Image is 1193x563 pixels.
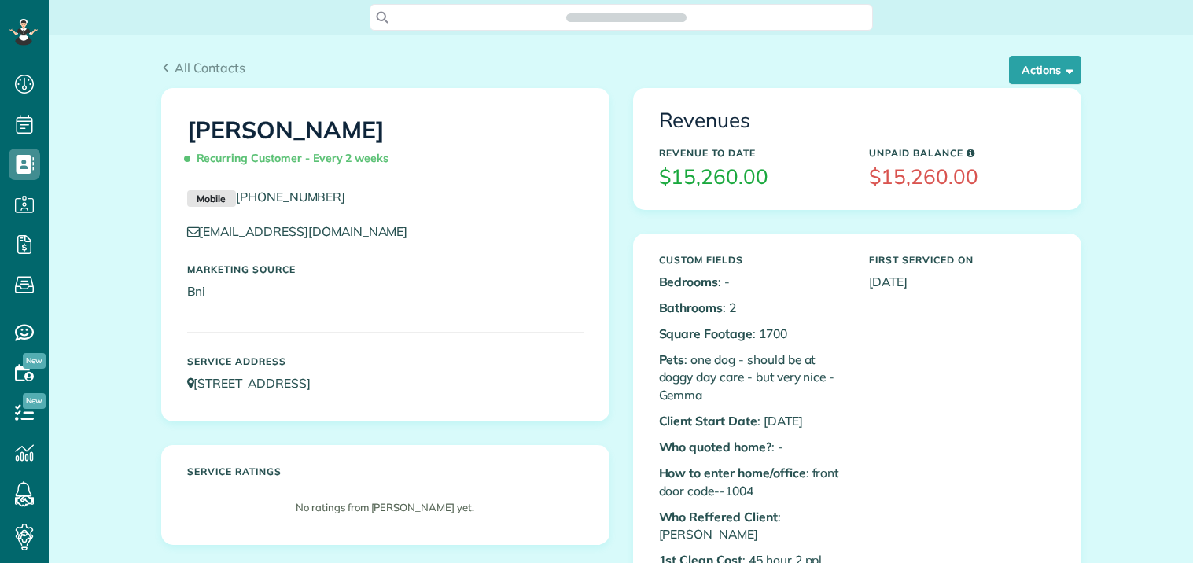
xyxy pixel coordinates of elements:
[582,9,671,25] span: Search ZenMaid…
[23,393,46,409] span: New
[659,325,845,343] p: : 1700
[869,273,1055,291] p: [DATE]
[659,273,845,291] p: : -
[175,60,245,75] span: All Contacts
[659,274,719,289] b: Bedrooms
[659,255,845,265] h5: Custom Fields
[659,299,845,317] p: : 2
[187,190,236,208] small: Mobile
[659,464,845,500] p: : front door code--1004
[659,412,845,430] p: : [DATE]
[659,351,685,367] b: Pets
[659,465,806,480] b: How to enter home/office
[161,58,246,77] a: All Contacts
[659,166,845,189] h3: $15,260.00
[869,166,1055,189] h3: $15,260.00
[195,500,576,515] p: No ratings from [PERSON_NAME] yet.
[659,351,845,405] p: : one dog - should be at doggy day care - but very nice - Gemma
[659,326,753,341] b: Square Footage
[187,466,584,477] h5: Service ratings
[869,148,1055,158] h5: Unpaid Balance
[659,300,724,315] b: Bathrooms
[23,353,46,369] span: New
[659,508,845,544] p: : [PERSON_NAME]
[187,145,396,172] span: Recurring Customer - Every 2 weeks
[187,356,584,366] h5: Service Address
[187,375,326,391] a: [STREET_ADDRESS]
[187,223,423,239] a: [EMAIL_ADDRESS][DOMAIN_NAME]
[659,413,757,429] b: Client Start Date
[659,438,845,456] p: : -
[659,509,778,524] b: Who Reffered Client
[1009,56,1081,84] button: Actions
[869,255,1055,265] h5: First Serviced On
[187,117,584,172] h1: [PERSON_NAME]
[659,148,845,158] h5: Revenue to Date
[187,282,584,300] p: Bni
[187,189,346,204] a: Mobile[PHONE_NUMBER]
[659,109,1055,132] h3: Revenues
[659,439,771,454] b: Who quoted home?
[187,264,584,274] h5: Marketing Source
